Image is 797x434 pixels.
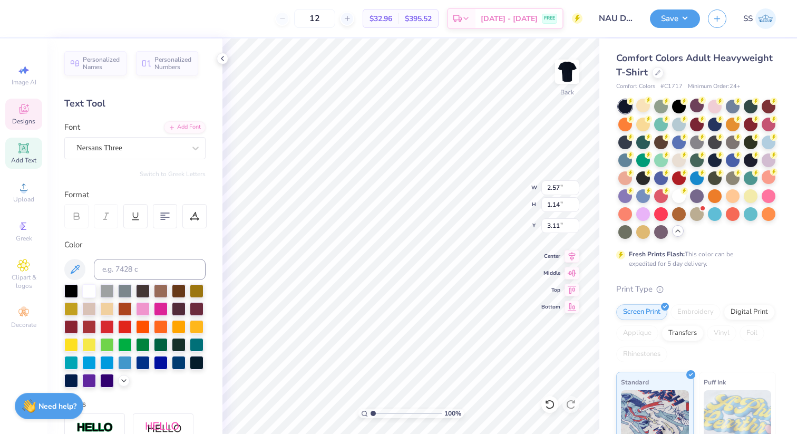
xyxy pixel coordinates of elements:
[621,377,649,388] span: Standard
[743,8,776,29] a: SS
[38,401,76,411] strong: Need help?
[154,56,192,71] span: Personalized Numbers
[12,117,35,126] span: Designs
[616,82,655,91] span: Comfort Colors
[740,325,764,341] div: Foil
[616,304,667,320] div: Screen Print
[688,82,741,91] span: Minimum Order: 24 +
[64,121,80,133] label: Font
[140,170,206,178] button: Switch to Greek Letters
[670,304,721,320] div: Embroidery
[16,234,32,243] span: Greek
[743,13,753,25] span: SS
[704,377,726,388] span: Puff Ink
[557,61,578,82] img: Back
[370,13,392,24] span: $32.96
[629,249,759,268] div: This color can be expedited for 5 day delivery.
[616,346,667,362] div: Rhinestones
[405,13,432,24] span: $395.52
[541,286,560,294] span: Top
[94,259,206,280] input: e.g. 7428 c
[83,56,120,71] span: Personalized Names
[707,325,736,341] div: Vinyl
[616,283,776,295] div: Print Type
[481,13,538,24] span: [DATE] - [DATE]
[444,409,461,418] span: 100 %
[724,304,775,320] div: Digital Print
[662,325,704,341] div: Transfers
[13,195,34,204] span: Upload
[64,398,206,410] div: Styles
[164,121,206,133] div: Add Font
[755,8,776,29] img: Sidra Saturay
[590,8,642,29] input: Untitled Design
[650,9,700,28] button: Save
[616,325,658,341] div: Applique
[76,422,113,434] img: Stroke
[64,97,206,111] div: Text Tool
[11,156,36,165] span: Add Text
[629,250,685,258] strong: Fresh Prints Flash:
[64,189,207,201] div: Format
[660,82,683,91] span: # C1717
[294,9,335,28] input: – –
[64,239,206,251] div: Color
[12,78,36,86] span: Image AI
[541,269,560,277] span: Middle
[616,52,773,79] span: Comfort Colors Adult Heavyweight T-Shirt
[5,273,42,290] span: Clipart & logos
[560,88,574,97] div: Back
[11,321,36,329] span: Decorate
[541,303,560,311] span: Bottom
[541,253,560,260] span: Center
[544,15,555,22] span: FREE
